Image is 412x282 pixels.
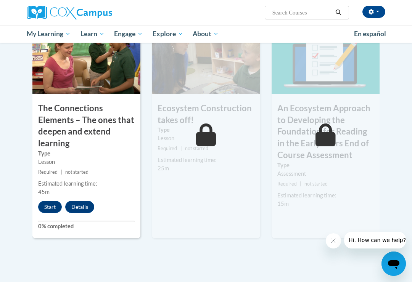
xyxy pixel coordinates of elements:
[300,181,301,187] span: |
[188,25,224,43] a: About
[27,29,71,38] span: My Learning
[193,29,219,38] span: About
[158,126,254,134] label: Type
[148,25,188,43] a: Explore
[21,25,391,43] div: Main menu
[344,232,406,248] iframe: Message from company
[272,18,380,94] img: Course Image
[180,146,182,151] span: |
[152,18,260,94] img: Course Image
[277,191,374,200] div: Estimated learning time:
[158,146,177,151] span: Required
[362,6,385,18] button: Account Settings
[65,201,94,213] button: Details
[80,29,105,38] span: Learn
[76,25,109,43] a: Learn
[152,103,260,126] h3: Ecosystem Construction takes off!
[38,169,58,175] span: Required
[158,156,254,164] div: Estimated learning time:
[38,179,135,188] div: Estimated learning time:
[185,146,208,151] span: not started
[354,30,386,38] span: En español
[32,103,140,149] h3: The Connections Elements – The ones that deepen and extend learning
[109,25,148,43] a: Engage
[326,233,341,248] iframe: Close message
[158,165,169,171] span: 25m
[277,170,374,178] div: Assessment
[65,169,89,175] span: not started
[38,158,135,166] div: Lesson
[158,134,254,143] div: Lesson
[277,200,289,207] span: 15m
[153,29,183,38] span: Explore
[277,161,374,170] label: Type
[38,189,50,195] span: 45m
[38,201,62,213] button: Start
[277,181,297,187] span: Required
[32,18,140,94] img: Course Image
[114,29,143,38] span: Engage
[272,103,380,161] h3: An Ecosystem Approach to Developing the Foundation for Reading in the Early Years End of Course A...
[61,169,62,175] span: |
[27,6,138,19] a: Cox Campus
[38,222,135,231] label: 0% completed
[272,8,333,17] input: Search Courses
[304,181,328,187] span: not started
[381,252,406,276] iframe: Button to launch messaging window
[333,8,344,17] button: Search
[27,6,112,19] img: Cox Campus
[38,149,135,158] label: Type
[349,26,391,42] a: En español
[22,25,76,43] a: My Learning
